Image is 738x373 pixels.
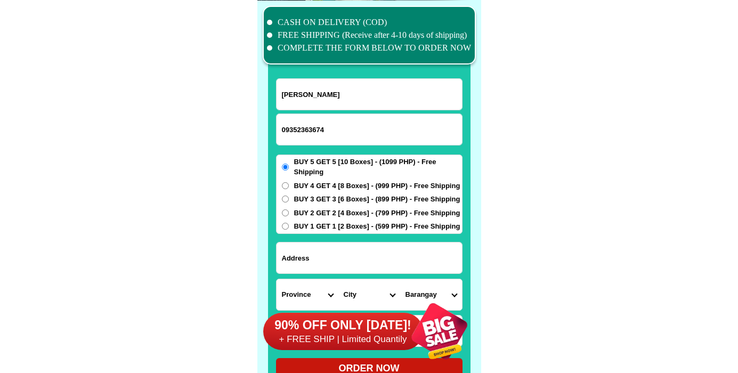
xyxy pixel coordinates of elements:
[294,157,462,177] span: BUY 5 GET 5 [10 Boxes] - (1099 PHP) - Free Shipping
[294,194,460,205] span: BUY 3 GET 3 [6 Boxes] - (899 PHP) - Free Shipping
[277,242,462,273] input: Input address
[267,16,472,29] li: CASH ON DELIVERY (COD)
[282,209,289,216] input: BUY 2 GET 2 [4 Boxes] - (799 PHP) - Free Shipping
[267,42,472,54] li: COMPLETE THE FORM BELOW TO ORDER NOW
[338,279,400,310] select: Select district
[277,79,462,110] input: Input full_name
[282,223,289,230] input: BUY 1 GET 1 [2 Boxes] - (599 PHP) - Free Shipping
[294,221,460,232] span: BUY 1 GET 1 [2 Boxes] - (599 PHP) - Free Shipping
[282,164,289,171] input: BUY 5 GET 5 [10 Boxes] - (1099 PHP) - Free Shipping
[400,279,462,310] select: Select commune
[277,279,338,310] select: Select province
[282,182,289,189] input: BUY 4 GET 4 [8 Boxes] - (999 PHP) - Free Shipping
[267,29,472,42] li: FREE SHIPPING (Receive after 4-10 days of shipping)
[294,208,460,218] span: BUY 2 GET 2 [4 Boxes] - (799 PHP) - Free Shipping
[263,334,423,345] h6: + FREE SHIP | Limited Quantily
[294,181,460,191] span: BUY 4 GET 4 [8 Boxes] - (999 PHP) - Free Shipping
[282,196,289,202] input: BUY 3 GET 3 [6 Boxes] - (899 PHP) - Free Shipping
[263,318,423,334] h6: 90% OFF ONLY [DATE]!
[277,114,462,145] input: Input phone_number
